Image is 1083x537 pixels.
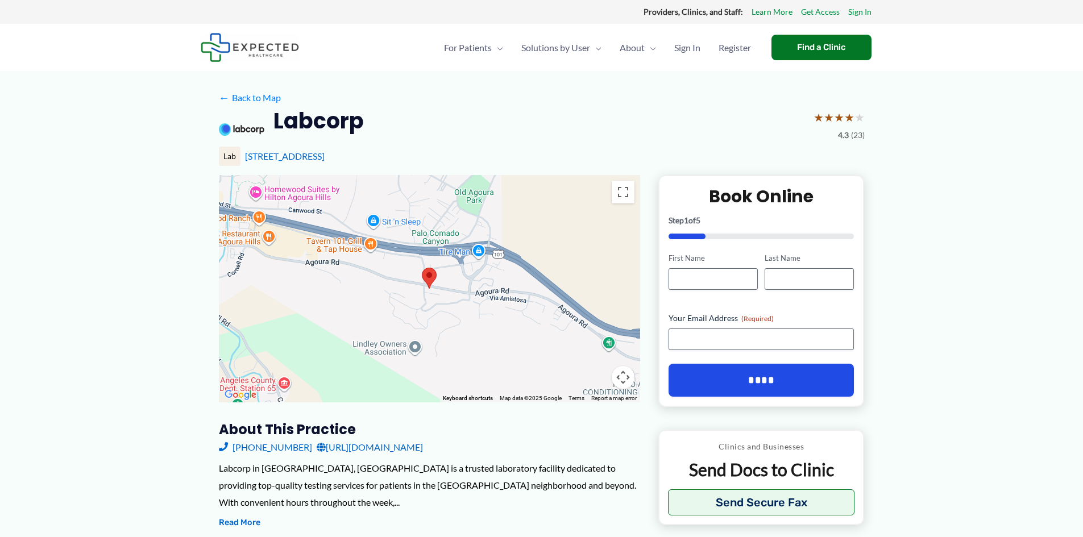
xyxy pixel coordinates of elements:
[435,28,760,68] nav: Primary Site Navigation
[500,395,562,401] span: Map data ©2025 Google
[219,460,640,510] div: Labcorp in [GEOGRAPHIC_DATA], [GEOGRAPHIC_DATA] is a trusted laboratory facility dedicated to pro...
[219,421,640,438] h3: About this practice
[684,215,688,225] span: 1
[668,489,855,515] button: Send Secure Fax
[245,151,325,161] a: [STREET_ADDRESS]
[669,313,854,324] label: Your Email Address
[801,5,840,19] a: Get Access
[273,107,364,135] h2: Labcorp
[851,128,865,143] span: (23)
[219,147,240,166] div: Lab
[719,28,751,68] span: Register
[435,28,512,68] a: For PatientsMenu Toggle
[444,28,492,68] span: For Patients
[665,28,709,68] a: Sign In
[620,28,645,68] span: About
[222,388,259,402] img: Google
[521,28,590,68] span: Solutions by User
[645,28,656,68] span: Menu Toggle
[668,439,855,454] p: Clinics and Businesses
[709,28,760,68] a: Register
[492,28,503,68] span: Menu Toggle
[669,253,758,264] label: First Name
[512,28,611,68] a: Solutions by UserMenu Toggle
[219,89,281,106] a: ←Back to Map
[838,128,849,143] span: 4.3
[569,395,584,401] a: Terms (opens in new tab)
[317,439,423,456] a: [URL][DOMAIN_NAME]
[669,217,854,224] p: Step of
[668,459,855,481] p: Send Docs to Clinic
[443,394,493,402] button: Keyboard shortcuts
[848,5,872,19] a: Sign In
[814,107,824,128] span: ★
[834,107,844,128] span: ★
[219,92,230,103] span: ←
[669,185,854,207] h2: Book Online
[696,215,700,225] span: 5
[219,439,312,456] a: [PHONE_NUMBER]
[854,107,865,128] span: ★
[771,35,872,60] a: Find a Clinic
[201,33,299,62] img: Expected Healthcare Logo - side, dark font, small
[590,28,601,68] span: Menu Toggle
[824,107,834,128] span: ★
[611,28,665,68] a: AboutMenu Toggle
[644,7,743,16] strong: Providers, Clinics, and Staff:
[222,388,259,402] a: Open this area in Google Maps (opens a new window)
[765,253,854,264] label: Last Name
[752,5,792,19] a: Learn More
[219,516,260,530] button: Read More
[844,107,854,128] span: ★
[612,181,634,203] button: Toggle fullscreen view
[674,28,700,68] span: Sign In
[612,366,634,389] button: Map camera controls
[741,314,774,323] span: (Required)
[591,395,637,401] a: Report a map error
